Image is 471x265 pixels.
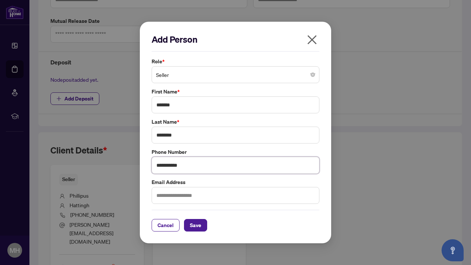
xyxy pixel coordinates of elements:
button: Save [184,219,207,232]
span: Save [190,219,201,231]
label: Role [152,57,319,66]
span: Cancel [157,219,174,231]
h2: Add Person [152,33,319,45]
label: Email Address [152,178,319,186]
button: Cancel [152,219,180,232]
span: close-circle [311,73,315,77]
span: close [306,34,318,46]
label: First Name [152,88,319,96]
label: Last Name [152,118,319,126]
button: Open asap [442,239,464,261]
span: Seller [156,68,315,82]
label: Phone Number [152,148,319,156]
